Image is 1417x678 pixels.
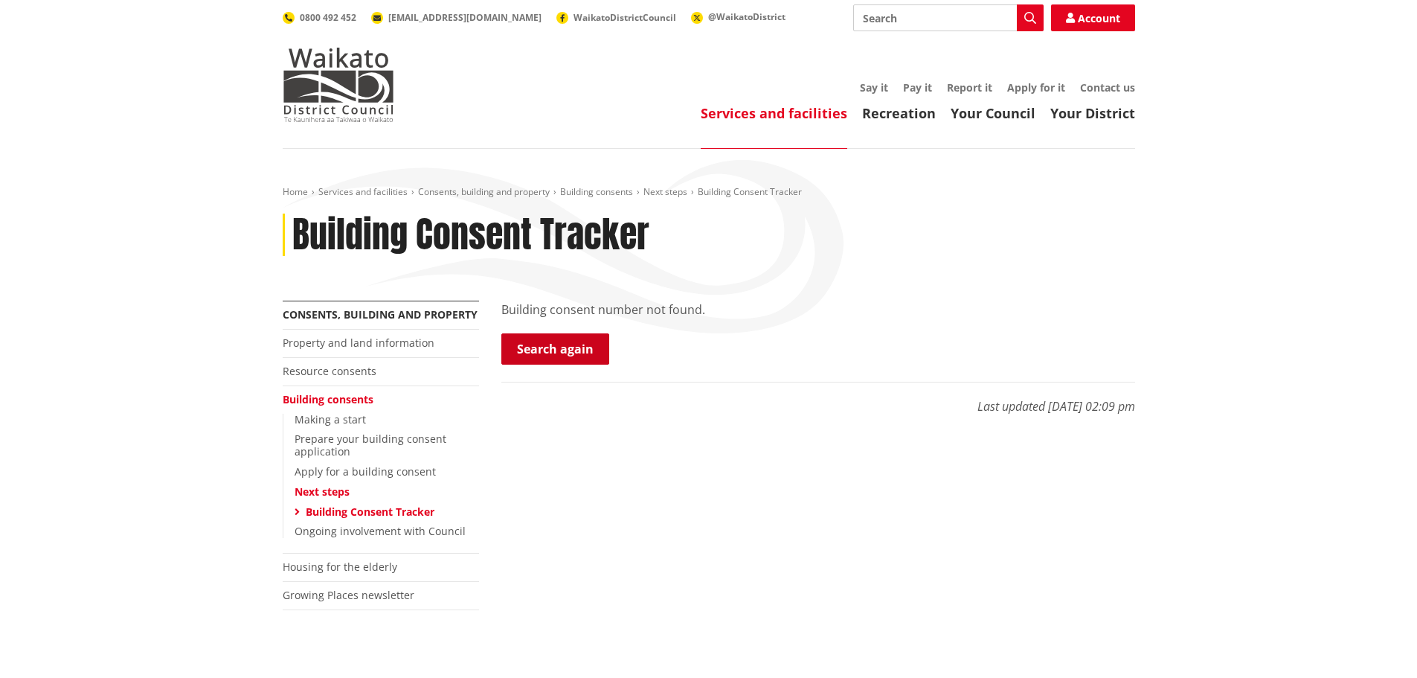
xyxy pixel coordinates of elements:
[283,185,308,198] a: Home
[283,11,356,24] a: 0800 492 452
[708,10,785,23] span: @WaikatoDistrict
[283,307,478,322] a: Consents, building and property
[283,392,373,406] a: Building consents
[388,11,542,24] span: [EMAIL_ADDRESS][DOMAIN_NAME]
[643,185,687,198] a: Next steps
[560,185,633,198] a: Building consents
[283,48,394,122] img: Waikato District Council - Te Kaunihera aa Takiwaa o Waikato
[292,214,649,257] h1: Building Consent Tracker
[295,412,366,426] a: Making a start
[862,104,936,122] a: Recreation
[556,11,676,24] a: WaikatoDistrictCouncil
[371,11,542,24] a: [EMAIL_ADDRESS][DOMAIN_NAME]
[1007,80,1065,95] a: Apply for it
[860,80,888,95] a: Say it
[295,432,446,458] a: Prepare your building consent application
[295,464,436,479] a: Apply for a building consent
[306,505,434,519] a: Building Consent Tracker
[698,185,802,198] span: Building Consent Tracker
[283,336,434,350] a: Property and land information
[951,104,1035,122] a: Your Council
[283,588,414,602] a: Growing Places newsletter
[295,524,466,538] a: Ongoing involvement with Council
[701,104,847,122] a: Services and facilities
[1051,4,1135,31] a: Account
[573,11,676,24] span: WaikatoDistrictCouncil
[300,11,356,24] span: 0800 492 452
[947,80,992,95] a: Report it
[501,333,609,365] a: Search again
[283,364,376,378] a: Resource consents
[318,185,408,198] a: Services and facilities
[691,10,785,23] a: @WaikatoDistrict
[903,80,932,95] a: Pay it
[283,186,1135,199] nav: breadcrumb
[853,4,1044,31] input: Search input
[1050,104,1135,122] a: Your District
[501,301,1135,319] p: Building consent number not found.
[295,484,350,499] a: Next steps
[283,560,397,574] a: Housing for the elderly
[501,382,1135,415] p: Last updated [DATE] 02:09 pm
[418,185,550,198] a: Consents, building and property
[1080,80,1135,95] a: Contact us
